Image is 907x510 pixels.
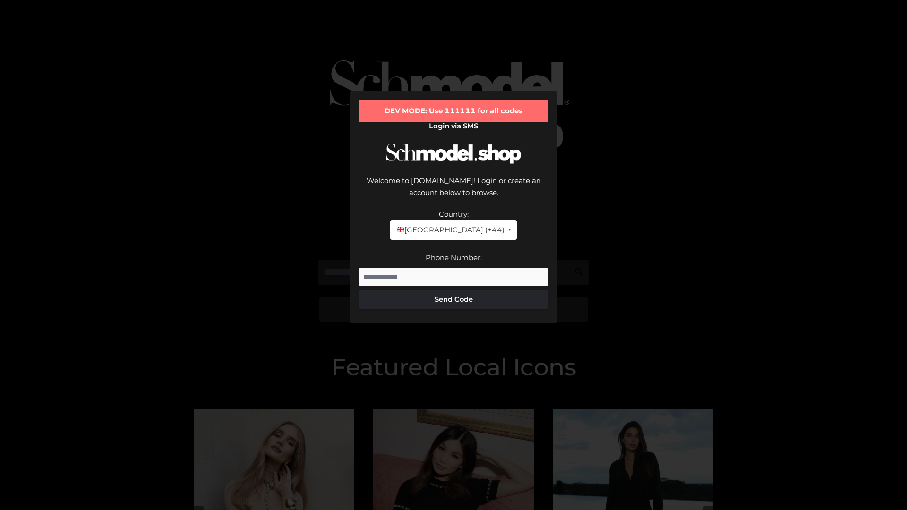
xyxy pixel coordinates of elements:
img: Schmodel Logo [383,135,524,172]
h2: Login via SMS [359,122,548,130]
div: DEV MODE: Use 111111 for all codes [359,100,548,122]
img: 🇬🇧 [397,226,404,233]
span: [GEOGRAPHIC_DATA] (+44) [396,224,504,236]
div: Welcome to [DOMAIN_NAME]! Login or create an account below to browse. [359,175,548,208]
label: Phone Number: [426,253,482,262]
button: Send Code [359,290,548,309]
label: Country: [439,210,469,219]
